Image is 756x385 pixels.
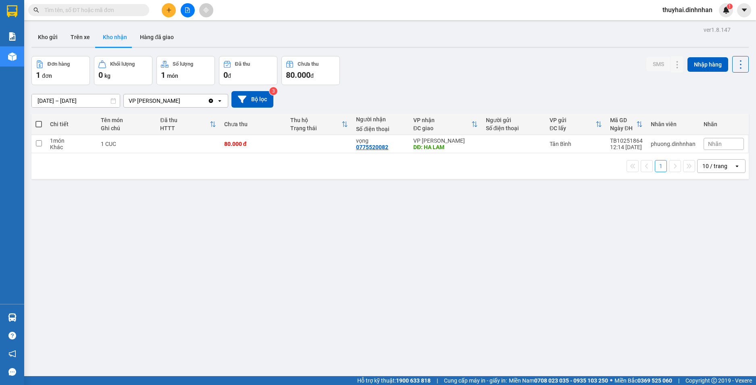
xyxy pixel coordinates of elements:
[31,27,64,47] button: Kho gửi
[310,73,314,79] span: đ
[646,57,671,71] button: SMS
[185,7,190,13] span: file-add
[534,377,608,384] strong: 0708 023 035 - 0935 103 250
[203,7,209,13] span: aim
[413,125,471,131] div: ĐC giao
[610,144,643,150] div: 12:14 [DATE]
[101,125,152,131] div: Ghi chú
[413,144,478,150] div: DĐ: HA LAM
[727,4,733,9] sup: 1
[357,376,431,385] span: Hỗ trợ kỹ thuật:
[228,73,231,79] span: đ
[223,70,228,80] span: 0
[281,56,340,85] button: Chưa thu80.000đ
[33,7,39,13] span: search
[651,141,696,147] div: phuong.dinhnhan
[7,5,17,17] img: logo-vxr
[161,70,165,80] span: 1
[8,350,16,358] span: notification
[162,3,176,17] button: plus
[356,144,388,150] div: 0775520082
[133,27,180,47] button: Hàng đã giao
[160,125,209,131] div: HTTT
[704,25,731,34] div: ver 1.8.147
[737,3,751,17] button: caret-down
[231,91,273,108] button: Bộ lọc
[610,117,636,123] div: Mã GD
[104,73,110,79] span: kg
[678,376,679,385] span: |
[269,87,277,95] sup: 3
[610,125,636,131] div: Ngày ĐH
[413,137,478,144] div: VP [PERSON_NAME]
[413,117,471,123] div: VP nhận
[546,114,606,135] th: Toggle SortBy
[8,332,16,339] span: question-circle
[396,377,431,384] strong: 1900 633 818
[50,121,93,127] div: Chi tiết
[444,376,507,385] span: Cung cấp máy in - giấy in:
[298,61,319,67] div: Chưa thu
[129,97,180,105] div: VP [PERSON_NAME]
[356,126,405,132] div: Số điện thoại
[637,377,672,384] strong: 0369 525 060
[290,125,342,131] div: Trạng thái
[702,162,727,170] div: 10 / trang
[101,141,152,147] div: 1 CUC
[181,97,182,105] input: Selected VP Hà Lam.
[94,56,152,85] button: Khối lượng0kg
[208,98,214,104] svg: Clear value
[50,144,93,150] div: Khác
[509,376,608,385] span: Miền Nam
[110,61,135,67] div: Khối lượng
[610,137,643,144] div: TB10251864
[8,52,17,61] img: warehouse-icon
[708,141,722,147] span: Nhãn
[98,70,103,80] span: 0
[224,141,282,147] div: 80.000 đ
[160,117,209,123] div: Đã thu
[723,6,730,14] img: icon-new-feature
[36,70,40,80] span: 1
[437,376,438,385] span: |
[655,160,667,172] button: 1
[181,3,195,17] button: file-add
[734,163,740,169] svg: open
[286,114,352,135] th: Toggle SortBy
[166,7,172,13] span: plus
[235,61,250,67] div: Đã thu
[219,56,277,85] button: Đã thu0đ
[167,73,178,79] span: món
[741,6,748,14] span: caret-down
[199,3,213,17] button: aim
[44,6,140,15] input: Tìm tên, số ĐT hoặc mã đơn
[651,121,696,127] div: Nhân viên
[8,313,17,322] img: warehouse-icon
[610,379,612,382] span: ⚪️
[550,125,596,131] div: ĐC lấy
[224,121,282,127] div: Chưa thu
[409,114,482,135] th: Toggle SortBy
[8,368,16,376] span: message
[656,5,719,15] span: thuyhai.dinhnhan
[356,116,405,123] div: Người nhận
[31,56,90,85] button: Đơn hàng1đơn
[156,114,220,135] th: Toggle SortBy
[687,57,728,72] button: Nhập hàng
[486,117,541,123] div: Người gửi
[156,56,215,85] button: Số lượng1món
[50,137,93,144] div: 1 món
[550,117,596,123] div: VP gửi
[32,94,120,107] input: Select a date range.
[711,378,717,383] span: copyright
[42,73,52,79] span: đơn
[550,141,602,147] div: Tân Bình
[8,32,17,41] img: solution-icon
[101,117,152,123] div: Tên món
[173,61,193,67] div: Số lượng
[96,27,133,47] button: Kho nhận
[728,4,731,9] span: 1
[64,27,96,47] button: Trên xe
[486,125,541,131] div: Số điện thoại
[286,70,310,80] span: 80.000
